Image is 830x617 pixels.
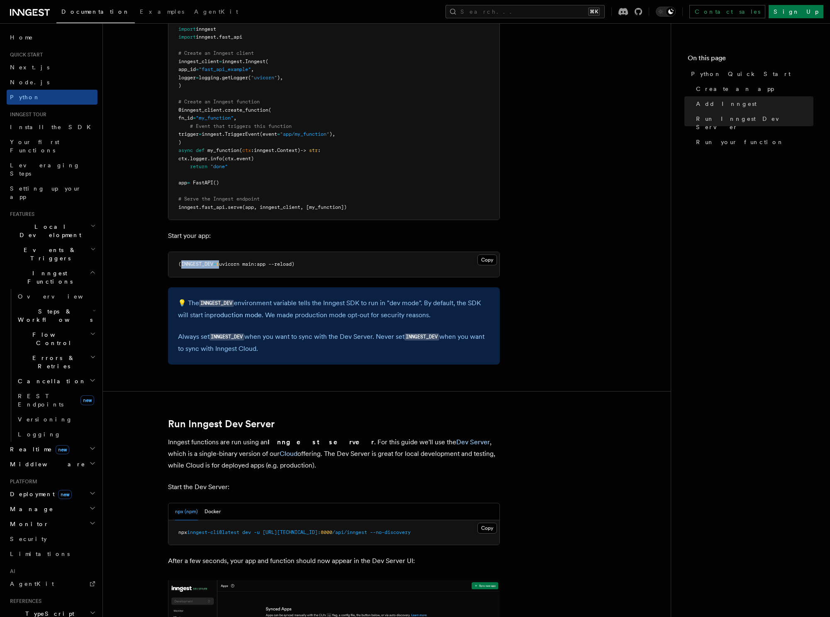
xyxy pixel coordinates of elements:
[15,389,97,412] a: REST Endpointsnew
[248,75,251,81] span: (
[277,131,280,137] span: =
[7,546,97,561] a: Limitations
[263,529,321,535] span: [URL][TECHNICAL_ID]:
[7,211,34,218] span: Features
[321,529,332,535] span: 8000
[10,94,40,100] span: Python
[769,5,823,18] a: Sign Up
[15,412,97,427] a: Versioning
[135,2,189,22] a: Examples
[251,75,277,81] span: "uvicorn"
[178,529,187,535] span: npx
[199,66,251,72] span: "fast_api_example"
[696,100,757,108] span: Add Inngest
[187,529,239,535] span: inngest-cli@latest
[178,59,219,64] span: inngest_client
[693,81,813,96] a: Create an app
[10,64,49,71] span: Next.js
[187,156,190,162] span: .
[15,374,97,389] button: Cancellation
[213,261,216,267] span: =
[190,156,207,162] span: logger
[332,529,367,535] span: /api/inngest
[168,418,275,430] a: Run Inngest Dev Server
[216,261,219,267] span: 1
[178,99,260,105] span: # Create an Inngest function
[7,490,72,498] span: Deployment
[7,531,97,546] a: Security
[222,156,254,162] span: (ctx.event)
[18,393,63,408] span: REST Endpoints
[239,147,242,153] span: (
[7,75,97,90] a: Node.js
[242,147,251,153] span: ctx
[196,75,199,81] span: =
[268,107,271,113] span: (
[693,96,813,111] a: Add Inngest
[7,135,97,158] a: Your first Functions
[245,59,265,64] span: Inngest
[7,445,69,453] span: Realtime
[178,115,193,121] span: fn_id
[189,2,243,22] a: AgentKit
[178,331,490,355] p: Always set when you want to sync with the Dev Server. Never set when you want to sync with Innges...
[10,124,96,130] span: Install the SDK
[199,300,234,307] code: INNGEST_DEV
[219,59,222,64] span: =
[225,107,268,113] span: create_function
[7,181,97,204] a: Setting up your app
[10,139,59,154] span: Your first Functions
[178,107,222,113] span: @inngest_client
[10,162,80,177] span: Leveraging Steps
[10,185,81,200] span: Setting up your app
[7,568,15,575] span: AI
[277,75,283,81] span: ),
[190,123,292,129] span: # Event that triggers this function
[7,266,97,289] button: Inngest Functions
[7,223,90,239] span: Local Development
[199,131,202,137] span: =
[210,164,228,169] span: "done"
[207,147,239,153] span: my_function
[265,59,268,64] span: (
[175,503,198,520] button: npx (npm)
[693,111,813,135] a: Run Inngest Dev Server
[225,204,228,210] span: .
[588,7,600,16] kbd: ⌘K
[456,438,490,446] a: Dev Server
[18,431,61,438] span: Logging
[168,555,500,567] p: After a few seconds, your app and function should now appear in the Dev Server UI:
[140,8,184,15] span: Examples
[15,350,97,374] button: Errors & Retries
[15,327,97,350] button: Flow Control
[15,304,97,327] button: Steps & Workflows
[219,34,242,40] span: fast_api
[7,460,85,468] span: Middleware
[178,297,490,321] p: 💡 The environment variable tells the Inngest SDK to run in "dev mode". By default, the SDK will s...
[696,138,784,146] span: Run your function
[242,204,347,210] span: (app, inngest_client, [my_function])
[178,261,213,267] span: (INNGEST_DEV
[219,261,295,267] span: uvicorn main:app --reload)
[251,66,254,72] span: ,
[228,204,242,210] span: serve
[196,147,204,153] span: def
[194,8,238,15] span: AgentKit
[251,147,254,153] span: :
[15,354,90,370] span: Errors & Retries
[688,53,813,66] h4: On this page
[7,520,49,528] span: Monitor
[15,307,92,324] span: Steps & Workflows
[178,147,193,153] span: async
[7,90,97,105] a: Python
[691,70,791,78] span: Python Quick Start
[7,60,97,75] a: Next.js
[7,158,97,181] a: Leveraging Steps
[477,523,497,534] button: Copy
[7,502,97,517] button: Manage
[61,8,130,15] span: Documentation
[300,147,306,153] span: ->
[689,5,765,18] a: Contact sales
[196,34,216,40] span: inngest
[18,416,73,423] span: Versioning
